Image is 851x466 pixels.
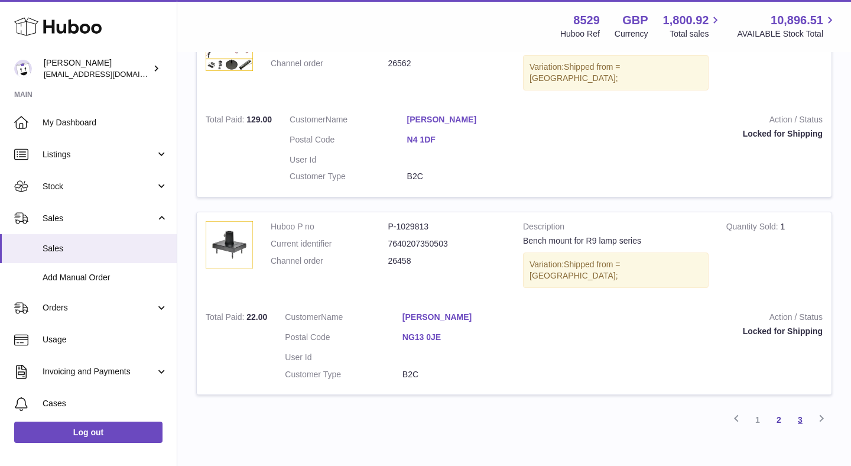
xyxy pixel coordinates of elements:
span: AVAILABLE Stock Total [737,28,837,40]
a: [PERSON_NAME] [407,114,525,125]
strong: Action / Status [542,114,823,128]
dd: 26458 [388,255,506,267]
dt: Customer Type [285,369,402,380]
span: Customer [285,312,321,322]
span: Sales [43,243,168,254]
dd: B2C [402,369,520,380]
a: Log out [14,422,163,443]
div: [PERSON_NAME] [44,57,150,80]
dd: 7640207350503 [388,238,506,250]
span: Orders [43,302,155,313]
dt: Name [290,114,407,128]
dt: User Id [290,154,407,166]
dt: Postal Code [290,134,407,148]
a: 1 [747,409,768,431]
span: Shipped from = [GEOGRAPHIC_DATA]; [530,62,620,83]
td: 1 [717,15,831,105]
dt: Customer Type [290,171,407,182]
dt: Huboo P no [271,221,388,232]
a: 3 [790,409,811,431]
span: Usage [43,334,168,345]
span: Customer [290,115,326,124]
a: 10,896.51 AVAILABLE Stock Total [737,12,837,40]
dt: Channel order [271,255,388,267]
a: 2 [768,409,790,431]
strong: Description [523,221,709,235]
span: Cases [43,398,168,409]
strong: GBP [622,12,648,28]
span: 1,800.92 [663,12,709,28]
span: My Dashboard [43,117,168,128]
span: [EMAIL_ADDRESS][DOMAIN_NAME] [44,69,174,79]
dt: User Id [285,352,402,363]
strong: Total Paid [206,312,246,325]
div: Currency [615,28,648,40]
span: Add Manual Order [43,272,168,283]
div: Huboo Ref [560,28,600,40]
span: Invoicing and Payments [43,366,155,377]
span: 22.00 [246,312,267,322]
span: Total sales [670,28,722,40]
td: 1 [717,212,831,303]
span: Listings [43,149,155,160]
span: Sales [43,213,155,224]
span: 129.00 [246,115,272,124]
a: 1,800.92 Total sales [663,12,723,40]
div: Bench mount for R9 lamp series [523,235,709,247]
dd: B2C [407,171,525,182]
div: Locked for Shipping [542,128,823,140]
strong: Total Paid [206,115,246,127]
div: Locked for Shipping [537,326,823,337]
div: Variation: [523,55,709,90]
dt: Current identifier [271,238,388,250]
a: N4 1DF [407,134,525,145]
img: Bench-Mount-for-R9-series.avif [206,221,253,268]
dt: Name [285,312,402,326]
span: Stock [43,181,155,192]
dd: P-1029813 [388,221,506,232]
dt: Channel order [271,58,388,69]
span: Shipped from = [GEOGRAPHIC_DATA]; [530,260,620,280]
div: Variation: [523,253,709,288]
a: NG13 0JE [402,332,520,343]
dt: Postal Code [285,332,402,346]
strong: Quantity Sold [726,222,781,234]
dd: 26562 [388,58,506,69]
span: 10,896.51 [771,12,823,28]
strong: Action / Status [537,312,823,326]
strong: 8529 [573,12,600,28]
a: [PERSON_NAME] [402,312,520,323]
img: admin@redgrass.ch [14,60,32,77]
